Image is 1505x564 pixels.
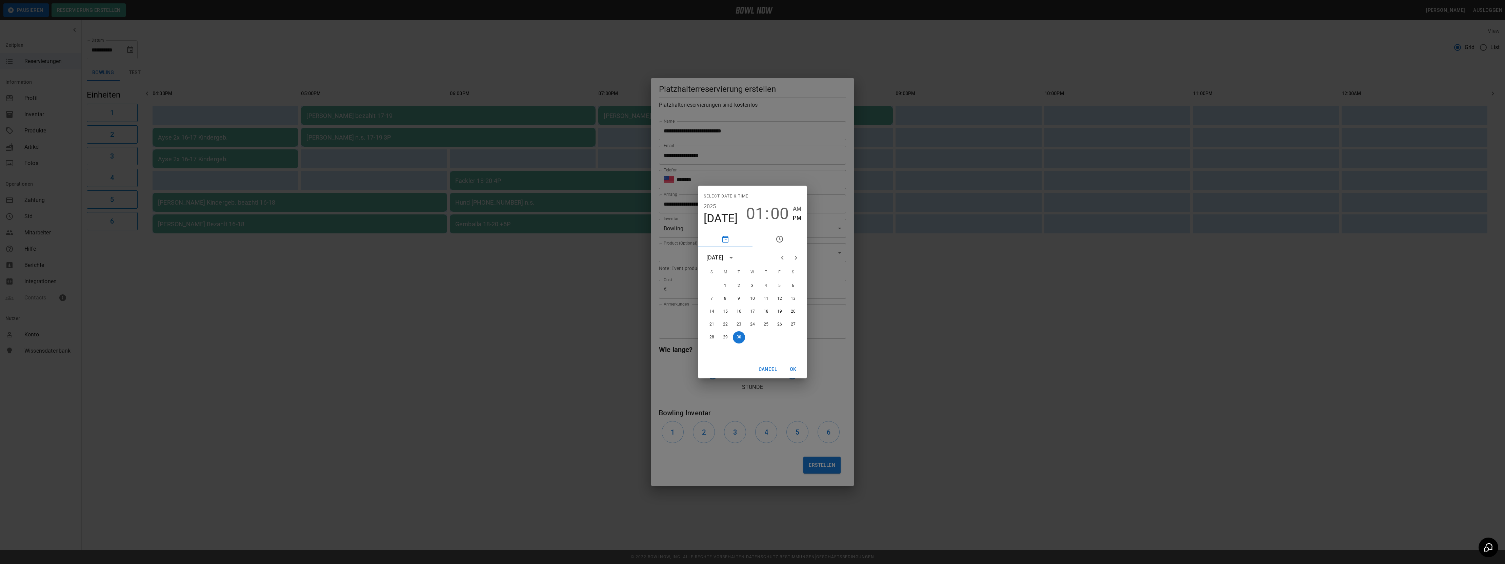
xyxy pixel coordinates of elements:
[774,280,786,292] button: 5
[789,251,803,265] button: Next month
[704,211,738,226] button: [DATE]
[760,318,772,331] button: 25
[746,204,764,223] button: 01
[746,266,759,279] span: Wednesday
[746,306,759,318] button: 17
[719,331,731,343] button: 29
[704,191,748,202] span: Select date & time
[733,266,745,279] span: Tuesday
[774,293,786,305] button: 12
[719,318,731,331] button: 22
[793,204,801,213] button: AM
[787,293,799,305] button: 13
[706,306,718,318] button: 14
[787,266,799,279] span: Saturday
[774,266,786,279] span: Friday
[733,280,745,292] button: 2
[793,213,801,223] button: PM
[770,204,789,223] button: 00
[719,280,731,292] button: 1
[765,204,769,223] span: :
[706,293,718,305] button: 7
[733,331,745,343] button: 30
[733,293,745,305] button: 9
[719,306,731,318] button: 15
[698,231,752,247] button: pick date
[787,280,799,292] button: 6
[760,306,772,318] button: 18
[787,306,799,318] button: 20
[746,318,759,331] button: 24
[776,251,789,265] button: Previous month
[706,318,718,331] button: 21
[774,318,786,331] button: 26
[752,231,807,247] button: pick time
[725,252,737,264] button: calendar view is open, switch to year view
[733,318,745,331] button: 23
[746,280,759,292] button: 3
[774,306,786,318] button: 19
[760,293,772,305] button: 11
[704,202,716,211] button: 2025
[706,266,718,279] span: Sunday
[756,363,780,376] button: Cancel
[706,331,718,343] button: 28
[746,293,759,305] button: 10
[733,306,745,318] button: 16
[787,318,799,331] button: 27
[760,280,772,292] button: 4
[719,266,731,279] span: Monday
[782,363,804,376] button: OK
[706,254,723,262] div: [DATE]
[719,293,731,305] button: 8
[760,266,772,279] span: Thursday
